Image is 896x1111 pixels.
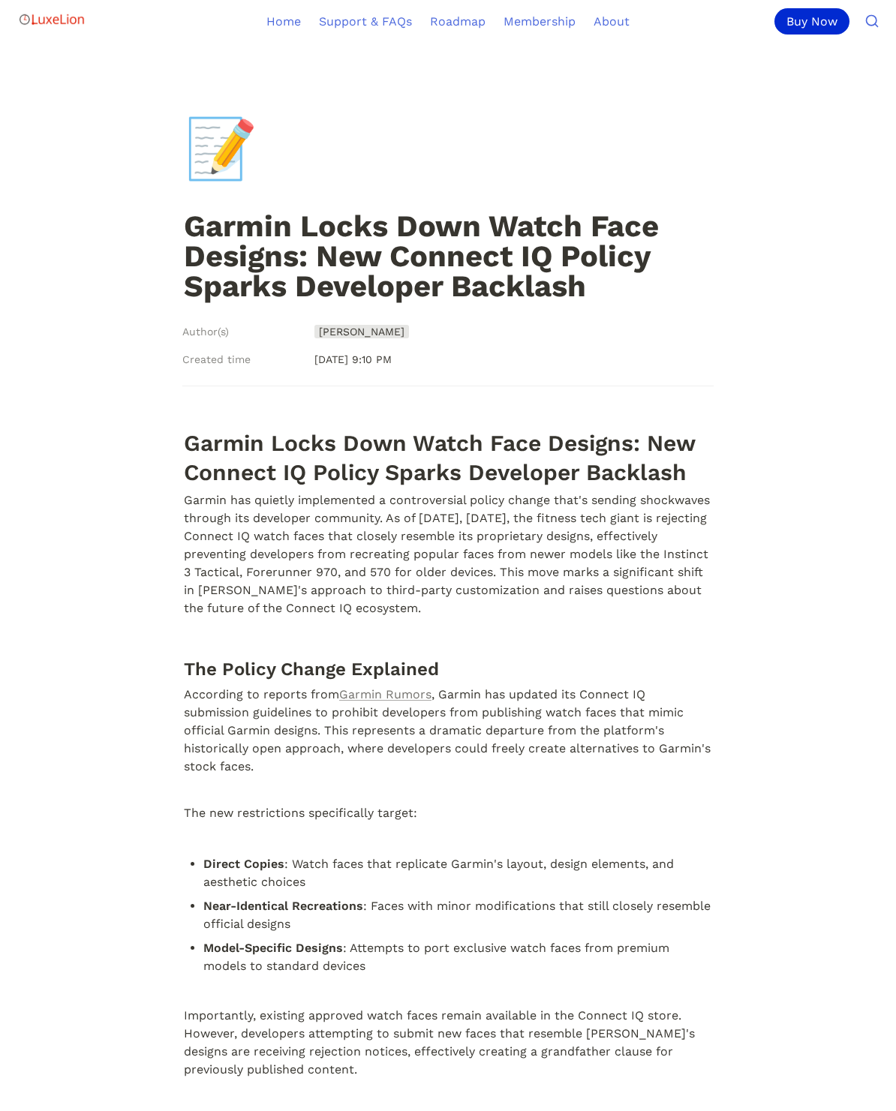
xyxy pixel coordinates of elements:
[184,493,714,615] span: Garmin has quietly implemented a controversial policy change that's sending shockwaves through it...
[203,857,284,871] strong: Direct Copies
[185,119,257,178] div: 📝
[203,857,678,889] span: : Watch faces that replicate Garmin's layout, design elements, and aesthetic choices
[184,806,417,820] span: The new restrictions specifically target:
[18,5,86,35] img: Logo
[182,352,251,368] span: Created time
[182,210,714,303] h1: Garmin Locks Down Watch Face Designs: New Connect IQ Policy Sparks Developer Backlash
[182,324,229,340] span: Author(s)
[184,687,714,773] span: , Garmin has updated its Connect IQ submission guidelines to prohibit developers from publishing ...
[774,8,849,35] div: Buy Now
[184,1008,699,1076] span: Importantly, existing approved watch faces remain available in the Connect IQ store. However, dev...
[314,325,409,338] span: [PERSON_NAME]
[184,687,339,701] span: According to reports from
[184,659,439,680] span: The Policy Change Explained
[339,687,431,701] a: Garmin Rumors
[308,346,714,374] div: [DATE] 9:10 PM
[203,899,363,913] strong: Near-Identical Recreations
[203,941,343,955] strong: Model-Specific Designs
[774,8,855,35] a: Buy Now
[184,430,702,485] span: Garmin Locks Down Watch Face Designs: New Connect IQ Policy Sparks Developer Backlash
[203,941,673,973] span: : Attempts to port exclusive watch faces from premium models to standard devices
[203,899,714,931] span: : Faces with minor modifications that still closely resemble official designs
